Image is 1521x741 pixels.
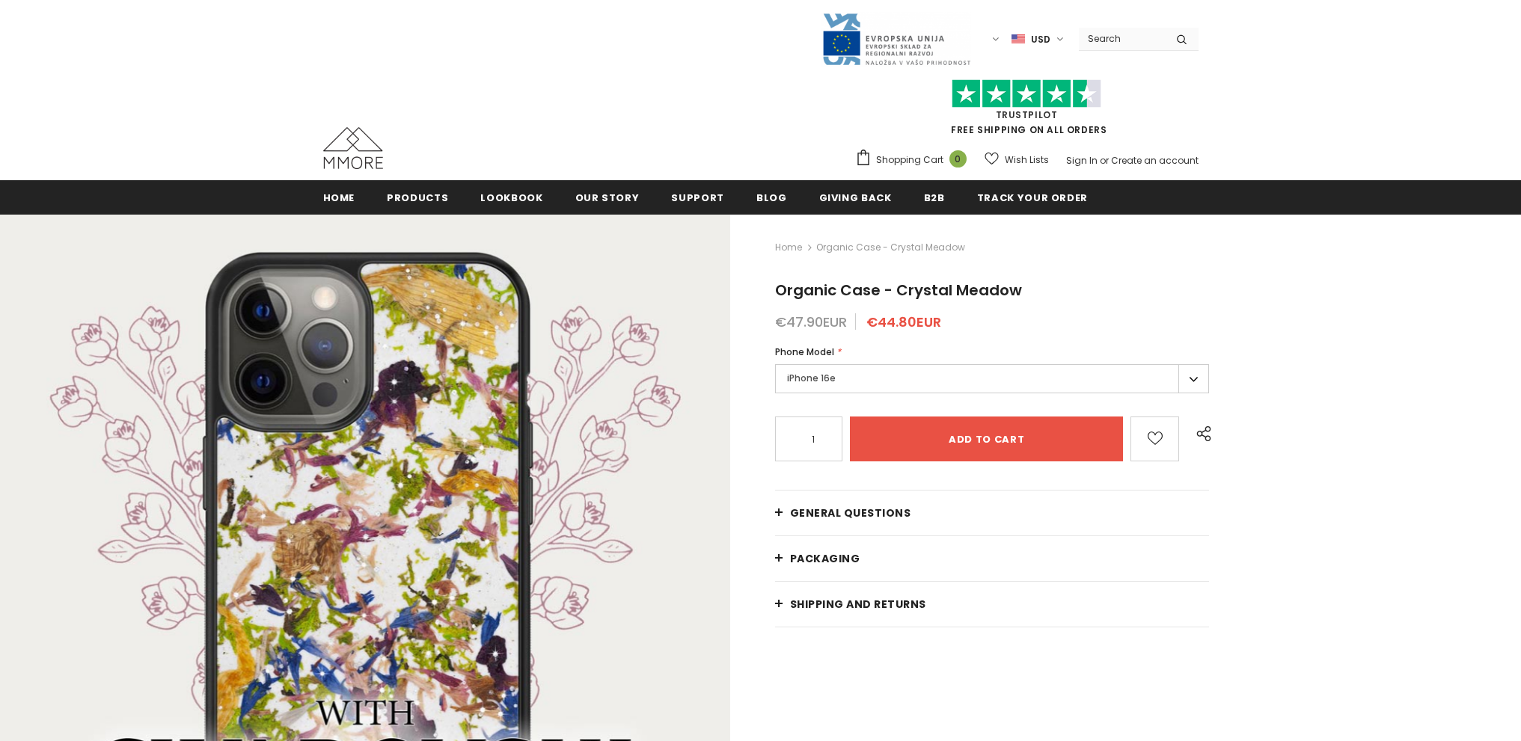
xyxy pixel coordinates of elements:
[756,180,787,214] a: Blog
[1111,154,1199,167] a: Create an account
[775,491,1210,535] a: General Questions
[790,505,911,520] span: General Questions
[977,191,1088,205] span: Track your order
[323,191,355,205] span: Home
[387,180,448,214] a: Products
[855,149,974,171] a: Shopping Cart 0
[775,239,802,256] a: Home
[671,180,724,214] a: support
[1005,153,1049,167] span: Wish Lists
[977,180,1088,214] a: Track your order
[671,191,724,205] span: support
[775,345,834,358] span: Phone Model
[996,108,1058,121] a: Trustpilot
[756,191,787,205] span: Blog
[821,12,971,67] img: Javni Razpis
[924,180,945,214] a: B2B
[855,86,1199,136] span: FREE SHIPPING ON ALL ORDERS
[775,582,1210,627] a: Shipping and returns
[775,536,1210,581] a: PACKAGING
[1079,28,1165,49] input: Search Site
[790,551,860,566] span: PACKAGING
[1012,33,1025,46] img: USD
[949,150,967,167] span: 0
[1100,154,1109,167] span: or
[323,180,355,214] a: Home
[819,180,892,214] a: Giving back
[816,239,965,256] span: Organic Case - Crystal Meadow
[790,597,926,612] span: Shipping and returns
[1031,32,1050,47] span: USD
[952,79,1101,108] img: Trust Pilot Stars
[850,416,1124,461] input: Add to cart
[819,191,892,205] span: Giving back
[985,147,1049,173] a: Wish Lists
[575,191,640,205] span: Our Story
[480,191,542,205] span: Lookbook
[775,280,1022,301] span: Organic Case - Crystal Meadow
[775,364,1210,393] label: iPhone 16e
[1066,154,1098,167] a: Sign In
[866,313,941,331] span: €44.80EUR
[924,191,945,205] span: B2B
[323,127,383,169] img: MMORE Cases
[821,32,971,45] a: Javni Razpis
[575,180,640,214] a: Our Story
[876,153,943,167] span: Shopping Cart
[387,191,448,205] span: Products
[480,180,542,214] a: Lookbook
[775,313,847,331] span: €47.90EUR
